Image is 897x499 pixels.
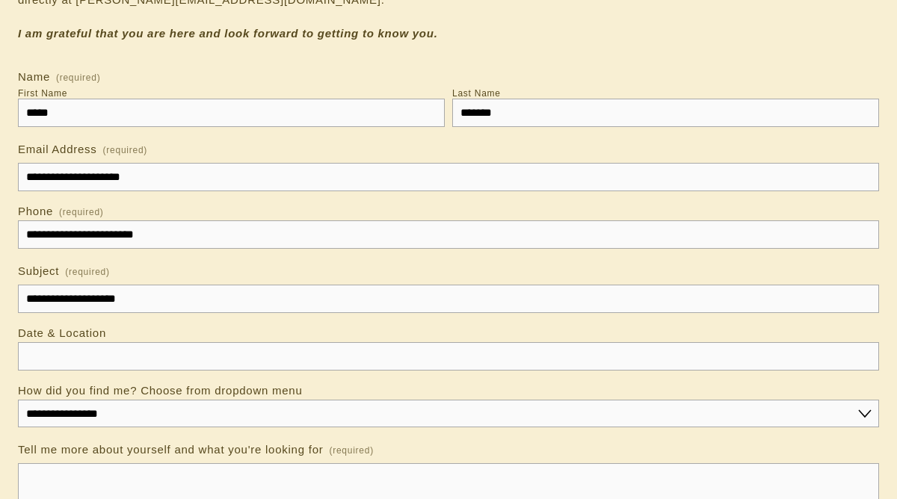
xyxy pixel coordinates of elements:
span: (required) [103,140,148,160]
div: Last Name [452,88,501,99]
span: (required) [65,262,110,282]
span: (required) [59,208,104,217]
span: Tell me more about yourself and what you're looking for [18,443,323,456]
span: Phone [18,205,53,217]
span: How did you find me? Choose from dropdown menu [18,384,303,397]
div: First Name [18,88,67,99]
span: Date & Location [18,326,106,339]
span: Subject [18,264,59,277]
span: (required) [329,441,374,460]
em: I am grateful that you are here and look forward to getting to know you. [18,27,438,40]
span: Name [18,70,50,83]
select: How did you find me? Choose from dropdown menu [18,400,879,427]
span: (required) [56,73,101,82]
span: Email Address [18,143,97,155]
